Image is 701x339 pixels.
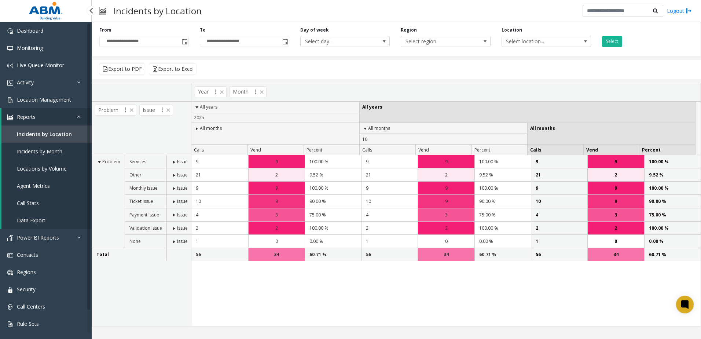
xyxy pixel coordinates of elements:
[17,148,62,155] span: Incidents by Month
[644,195,701,208] td: 90.00 %
[275,211,278,218] span: 3
[614,171,617,178] span: 2
[7,321,13,327] img: 'icon'
[368,125,390,131] span: All months
[200,27,206,33] label: To
[531,168,587,182] td: 21
[474,155,531,168] td: 100.00 %
[614,238,617,245] span: 0
[250,147,261,153] span: Vend
[531,235,587,248] td: 1
[444,251,449,258] span: 34
[275,171,278,178] span: 2
[361,248,418,261] td: 56
[17,131,72,138] span: Incidents by Location
[177,212,188,218] span: Issue
[200,125,222,131] span: All months
[17,62,64,69] span: Live Queue Monitor
[531,222,587,235] td: 2
[644,222,701,235] td: 100.00 %
[474,147,490,153] span: Percent
[129,198,153,204] span: Ticket Issue
[191,208,248,222] td: 4
[305,195,361,208] td: 90.00 %
[644,182,701,195] td: 100.00 %
[614,158,617,165] span: 9
[361,182,418,195] td: 9
[149,63,197,74] button: Export to Excel
[17,113,36,120] span: Reports
[7,28,13,34] img: 'icon'
[177,185,188,191] span: Issue
[17,96,71,103] span: Location Management
[305,168,361,182] td: 9.52 %
[17,320,39,327] span: Rule Sets
[1,108,92,125] a: Reports
[445,225,448,232] span: 2
[307,147,322,153] span: Percent
[445,171,448,178] span: 2
[281,36,289,47] span: Toggle popup
[275,225,278,232] span: 2
[17,269,36,276] span: Regions
[139,105,173,116] span: Issue
[191,248,248,261] td: 56
[7,304,13,310] img: 'icon'
[418,147,429,153] span: Vend
[531,155,587,168] td: 9
[129,172,142,178] span: Other
[194,114,204,121] span: 2025
[614,225,617,232] span: 2
[230,86,267,97] span: Month
[445,211,448,218] span: 3
[17,182,50,189] span: Agent Metrics
[300,27,329,33] label: Day of week
[275,198,278,205] span: 9
[17,286,36,293] span: Security
[445,158,448,165] span: 9
[474,235,531,248] td: 0.00 %
[361,235,418,248] td: 1
[613,251,619,258] span: 34
[362,104,382,110] span: All years
[129,225,162,231] span: Validation Issue
[531,195,587,208] td: 10
[129,185,158,191] span: Monthly Issue
[305,208,361,222] td: 75.00 %
[191,222,248,235] td: 2
[17,79,34,86] span: Activity
[177,198,188,204] span: Issue
[7,45,13,51] img: 'icon'
[99,27,111,33] label: From
[17,234,59,241] span: Power BI Reports
[191,155,248,168] td: 9
[644,248,701,261] td: 60.71 %
[191,168,248,182] td: 21
[602,36,622,47] button: Select
[129,212,159,218] span: Payment Issue
[17,44,43,51] span: Monitoring
[195,86,227,97] span: Year
[129,158,146,165] span: Services
[17,217,45,224] span: Data Export
[305,222,361,235] td: 100.00 %
[7,80,13,86] img: 'icon'
[99,2,106,20] img: pageIcon
[644,168,701,182] td: 9.52 %
[191,235,248,248] td: 1
[361,155,418,168] td: 9
[614,198,617,205] span: 9
[531,182,587,195] td: 9
[361,168,418,182] td: 21
[200,104,217,110] span: All years
[530,147,542,153] span: Calls
[401,27,417,33] label: Region
[275,238,278,245] span: 0
[1,177,92,194] a: Agent Metrics
[305,182,361,195] td: 100.00 %
[401,36,472,47] span: Select region...
[1,160,92,177] a: Locations by Volume
[180,36,188,47] span: Toggle popup
[17,200,39,207] span: Call Stats
[445,198,448,205] span: 9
